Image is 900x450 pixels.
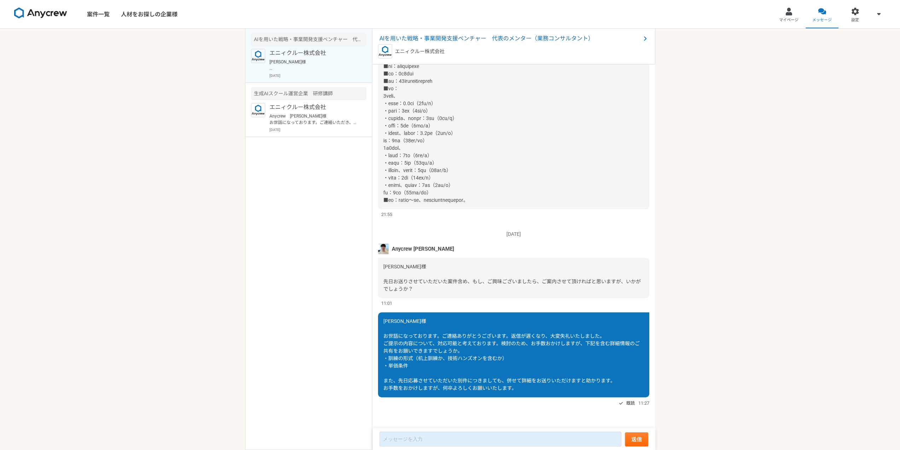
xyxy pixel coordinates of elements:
img: logo_text_blue_01.png [251,49,265,63]
span: 11:01 [381,300,392,307]
p: [DATE] [269,127,366,132]
p: Anycrew [PERSON_NAME]様 お世話になっております。ご連絡いただき、ありがとうございます。 現在、フルタイムで働いておりますので、ご提示いただいた時間帯の確保は難しい状態です。... [269,113,357,126]
p: エニィクルー株式会社 [269,103,357,112]
span: 11:27 [638,400,649,406]
p: エニィクルー株式会社 [395,48,445,55]
span: [PERSON_NAME]様 お世話になっております。ご連絡ありがとうございます。返信が遅くなり、大変失礼いたしました。 ご提示の内容について、対応可能と考えております。検討のため、お手数おかけ... [383,318,640,391]
span: メッセージ [812,17,832,23]
img: %E3%83%95%E3%82%9A%E3%83%AD%E3%83%95%E3%82%A3%E3%83%BC%E3%83%AB%E7%94%BB%E5%83%8F%E3%81%AE%E3%82%... [378,244,389,254]
button: 送信 [625,432,648,446]
span: AIを用いた戦略・事業開発支援ベンチャー 代表のメンター（業務コンサルタント） [379,34,641,43]
p: エニィクルー株式会社 [269,49,357,57]
img: logo_text_blue_01.png [378,44,392,58]
img: logo_text_blue_01.png [251,103,265,117]
span: 既読 [626,399,635,408]
p: [DATE] [269,73,366,78]
span: マイページ [779,17,799,23]
span: 21:55 [381,211,392,218]
div: AIを用いた戦略・事業開発支援ベンチャー 代表のメンター（業務コンサルタント） [251,33,366,46]
p: [PERSON_NAME]様 お世話になっております。ご連絡ありがとうございます。返信が遅くなり、大変失礼いたしました。 ご提示の内容について、対応可能と考えております。検討のため、お手数おかけ... [269,59,357,72]
div: 生成AIスクール運営企業 研修講師 [251,87,366,100]
span: [PERSON_NAME]様 先日お送りさせていただいた案件含め、もし、ご興味ございましたら、ご案内させて頂ければと思いますが、いかがでしょうか？ [383,264,641,292]
span: Anycrew [PERSON_NAME] [392,245,454,253]
span: 設定 [851,17,859,23]
img: 8DqYSo04kwAAAAASUVORK5CYII= [14,7,67,19]
span: lor ipsumdolorsi、ametconsectetu、adi「elitseddoeiusmod」tempo、incididuntutlaboreetd、ma、aliquaen、admi... [383,19,643,203]
p: [DATE] [378,230,649,238]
